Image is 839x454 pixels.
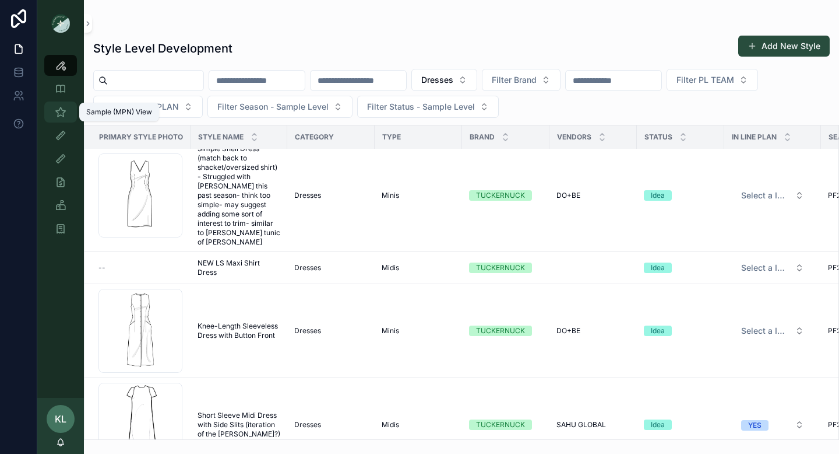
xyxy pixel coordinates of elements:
[738,36,830,57] button: Add New Style
[556,326,580,336] span: DO+BE
[556,191,580,200] span: DO+BE
[482,69,560,91] button: Select Button
[294,263,321,273] span: Dresses
[421,74,453,86] span: Dresses
[748,420,762,431] div: YES
[382,326,399,336] span: Minis
[198,322,280,340] a: Knee-Length Sleeveless Dress with Button Front
[556,420,606,429] span: SAHU GLOBAL
[103,101,179,113] span: Filter IN LINE PLAN
[411,69,477,91] button: Select Button
[731,184,814,207] a: Select Button
[55,412,66,426] span: KL
[294,326,368,336] a: Dresses
[732,185,813,206] button: Select Button
[469,326,542,336] a: TUCKERNUCK
[382,420,455,429] a: Midis
[644,263,717,273] a: Idea
[667,69,758,91] button: Select Button
[51,14,70,33] img: App logo
[382,326,455,336] a: Minis
[741,262,790,274] span: Select a IN LINE PLAN
[732,414,813,435] button: Select Button
[294,263,368,273] a: Dresses
[651,263,665,273] div: Idea
[732,132,777,142] span: IN LINE PLAN
[382,263,455,273] a: Midis
[644,132,672,142] span: Status
[732,320,813,341] button: Select Button
[93,96,203,118] button: Select Button
[469,263,542,273] a: TUCKERNUCK
[198,144,280,247] a: Simple Shell Dress (match back to shacket/oversized shirt) - Struggled with [PERSON_NAME] this pa...
[644,326,717,336] a: Idea
[99,132,183,142] span: Primary Style Photo
[294,191,368,200] a: Dresses
[676,74,734,86] span: Filter PL TEAM
[294,420,321,429] span: Dresses
[556,326,630,336] a: DO+BE
[382,191,455,200] a: Minis
[382,191,399,200] span: Minis
[476,420,525,430] div: TUCKERNUCK
[294,191,321,200] span: Dresses
[93,40,232,57] h1: Style Level Development
[731,414,814,436] a: Select Button
[731,257,814,279] a: Select Button
[86,107,152,117] div: Sample (MPN) View
[198,411,280,439] a: Short Sleeve Midi Dress with Side Slits (iteration of the [PERSON_NAME]?)
[651,326,665,336] div: Idea
[295,132,334,142] span: Category
[98,263,184,273] a: --
[469,420,542,430] a: TUCKERNUCK
[294,326,321,336] span: Dresses
[476,190,525,201] div: TUCKERNUCK
[198,259,280,277] a: NEW LS Maxi Shirt Dress
[37,47,84,254] div: scrollable content
[294,420,368,429] a: Dresses
[476,263,525,273] div: TUCKERNUCK
[557,132,591,142] span: Vendors
[651,190,665,201] div: Idea
[357,96,499,118] button: Select Button
[644,420,717,430] a: Idea
[198,132,244,142] span: Style Name
[470,132,495,142] span: Brand
[207,96,352,118] button: Select Button
[556,420,630,429] a: SAHU GLOBAL
[367,101,475,113] span: Filter Status - Sample Level
[476,326,525,336] div: TUCKERNUCK
[556,191,630,200] a: DO+BE
[382,263,399,273] span: Midis
[469,190,542,201] a: TUCKERNUCK
[644,190,717,201] a: Idea
[217,101,329,113] span: Filter Season - Sample Level
[732,257,813,278] button: Select Button
[731,320,814,342] a: Select Button
[492,74,537,86] span: Filter Brand
[382,420,399,429] span: Midis
[98,263,105,273] span: --
[741,325,790,337] span: Select a IN LINE PLAN
[382,132,401,142] span: Type
[651,420,665,430] div: Idea
[741,190,790,201] span: Select a IN LINE PLAN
